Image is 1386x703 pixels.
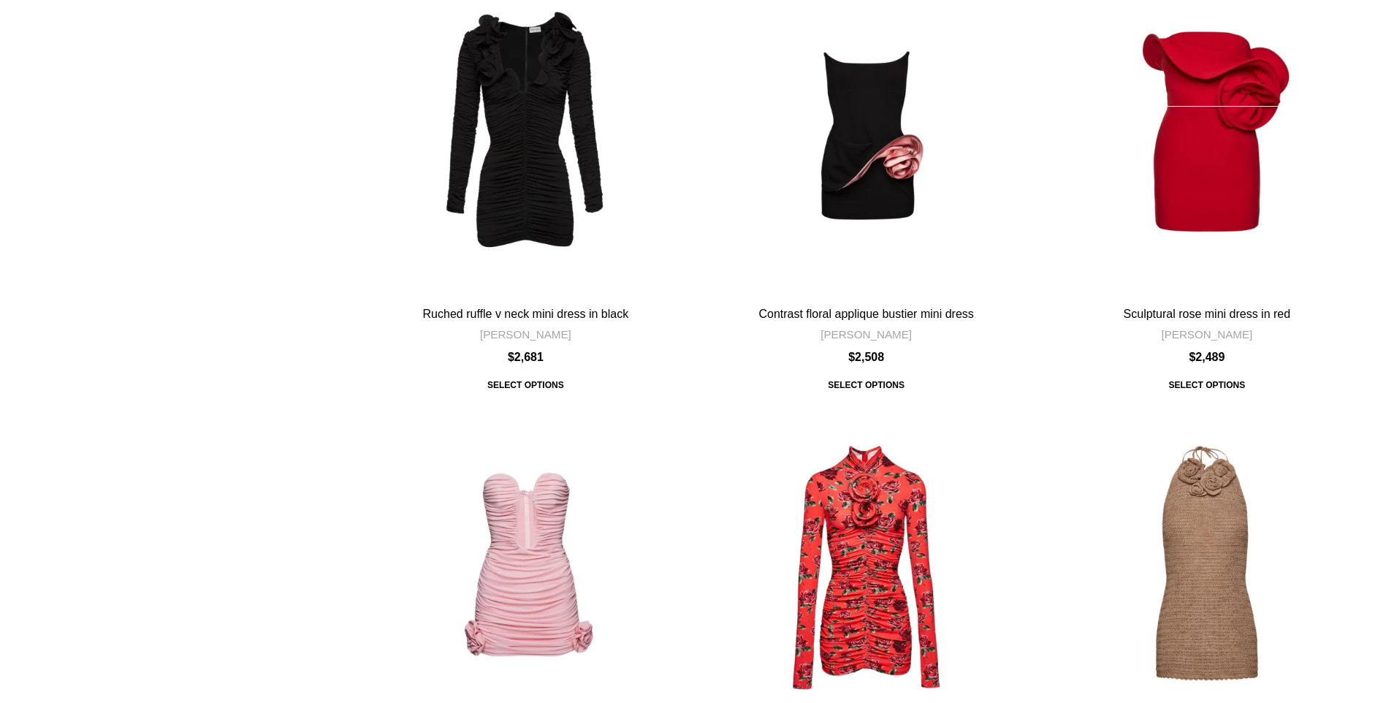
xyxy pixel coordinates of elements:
bdi: 2,508 [848,351,884,363]
a: Ruched ruffle v neck mini dress in black [423,308,629,320]
a: [PERSON_NAME] [480,327,571,342]
span: $ [508,351,514,363]
a: [PERSON_NAME] [820,327,912,342]
span: Select options [477,372,574,398]
a: [PERSON_NAME] [1161,327,1252,342]
span: $ [1189,351,1195,363]
span: Select options [818,372,915,398]
a: Select options for “Sculptural rose mini dress in red” [1159,372,1256,398]
a: Select options for “Contrast floral applique bustier mini dress” [818,372,915,398]
a: Sculptural rose mini dress in red [1124,308,1291,320]
bdi: 2,489 [1189,351,1225,363]
bdi: 2,681 [508,351,544,363]
span: Select options [1159,372,1256,398]
span: $ [848,351,855,363]
a: Contrast floral applique bustier mini dress [758,308,973,320]
a: Select options for “Ruched ruffle v neck mini dress in black” [477,372,574,398]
